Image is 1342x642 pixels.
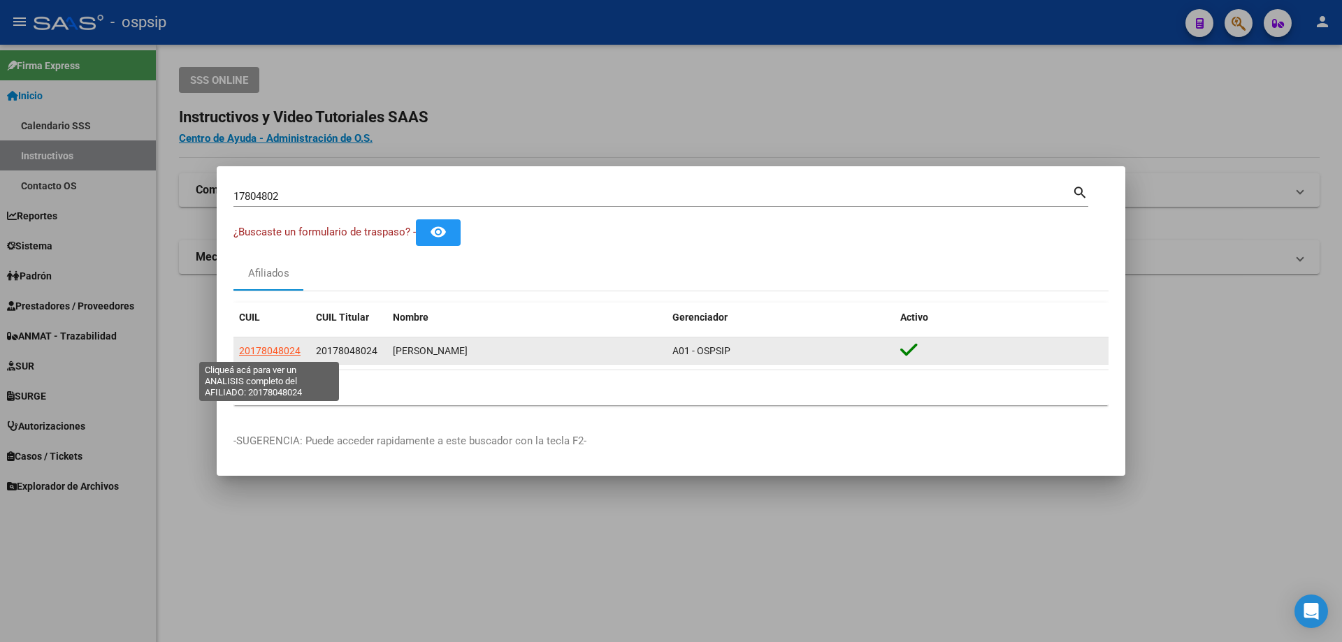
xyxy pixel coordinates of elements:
span: CUIL Titular [316,312,369,323]
div: Afiliados [248,265,289,282]
datatable-header-cell: Gerenciador [667,302,895,333]
span: Gerenciador [672,312,728,323]
span: A01 - OSPSIP [672,345,730,356]
span: 20178048024 [239,345,301,356]
span: Activo [900,312,928,323]
span: ¿Buscaste un formulario de traspaso? - [233,226,416,238]
div: [PERSON_NAME] [393,343,661,359]
span: 20178048024 [316,345,377,356]
p: -SUGERENCIA: Puede acceder rapidamente a este buscador con la tecla F2- [233,433,1109,449]
datatable-header-cell: CUIL Titular [310,302,387,333]
span: Nombre [393,312,428,323]
mat-icon: remove_red_eye [430,224,447,240]
datatable-header-cell: Nombre [387,302,667,333]
mat-icon: search [1072,183,1088,200]
div: Open Intercom Messenger [1294,594,1328,628]
datatable-header-cell: CUIL [233,302,310,333]
span: CUIL [239,312,260,323]
datatable-header-cell: Activo [895,302,1109,333]
div: 1 total [233,370,1109,405]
